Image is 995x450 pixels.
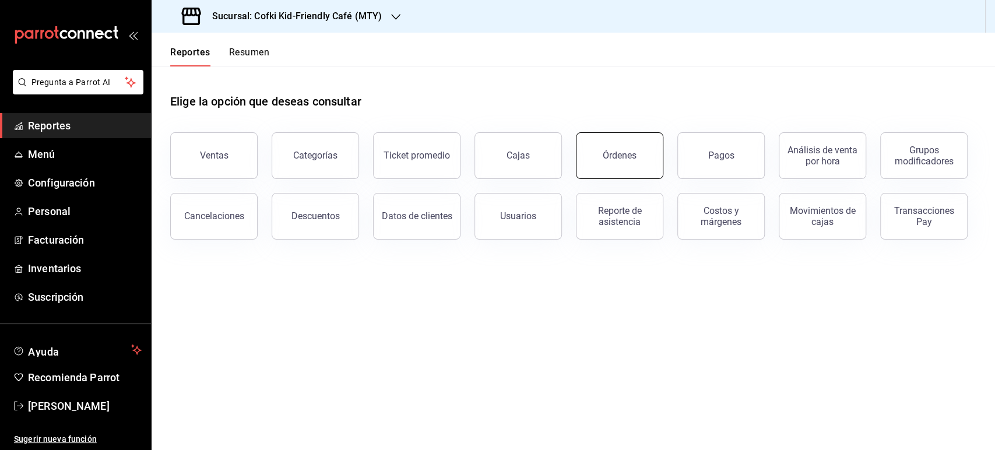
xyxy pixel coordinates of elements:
button: Usuarios [474,193,562,240]
button: Cajas [474,132,562,179]
span: Facturación [28,232,142,248]
button: Reporte de asistencia [576,193,663,240]
span: Reportes [28,118,142,133]
div: Categorías [293,150,337,161]
div: Datos de clientes [382,210,452,222]
button: Categorías [272,132,359,179]
button: Costos y márgenes [677,193,765,240]
span: Suscripción [28,289,142,305]
span: [PERSON_NAME] [28,398,142,414]
h3: Sucursal: Cofki Kid-Friendly Café (MTY) [203,9,382,23]
div: Cajas [507,150,530,161]
button: Ventas [170,132,258,179]
div: Cancelaciones [184,210,244,222]
a: Pregunta a Parrot AI [8,85,143,97]
div: Descuentos [291,210,340,222]
div: Órdenes [603,150,637,161]
div: Transacciones Pay [888,205,960,227]
span: Pregunta a Parrot AI [31,76,125,89]
span: Inventarios [28,261,142,276]
button: Pregunta a Parrot AI [13,70,143,94]
span: Personal [28,203,142,219]
button: Análisis de venta por hora [779,132,866,179]
button: Ticket promedio [373,132,460,179]
div: Reporte de asistencia [583,205,656,227]
button: Transacciones Pay [880,193,968,240]
button: Resumen [229,47,269,66]
h1: Elige la opción que deseas consultar [170,93,361,110]
span: Ayuda [28,343,126,357]
button: Datos de clientes [373,193,460,240]
div: Ventas [200,150,228,161]
div: Movimientos de cajas [786,205,859,227]
button: Órdenes [576,132,663,179]
span: Sugerir nueva función [14,433,142,445]
button: Reportes [170,47,210,66]
button: Descuentos [272,193,359,240]
span: Recomienda Parrot [28,370,142,385]
div: Análisis de venta por hora [786,145,859,167]
div: Costos y márgenes [685,205,757,227]
button: open_drawer_menu [128,30,138,40]
div: Grupos modificadores [888,145,960,167]
button: Cancelaciones [170,193,258,240]
div: navigation tabs [170,47,269,66]
div: Pagos [708,150,734,161]
button: Grupos modificadores [880,132,968,179]
span: Menú [28,146,142,162]
button: Pagos [677,132,765,179]
button: Movimientos de cajas [779,193,866,240]
span: Configuración [28,175,142,191]
div: Ticket promedio [384,150,450,161]
div: Usuarios [500,210,536,222]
